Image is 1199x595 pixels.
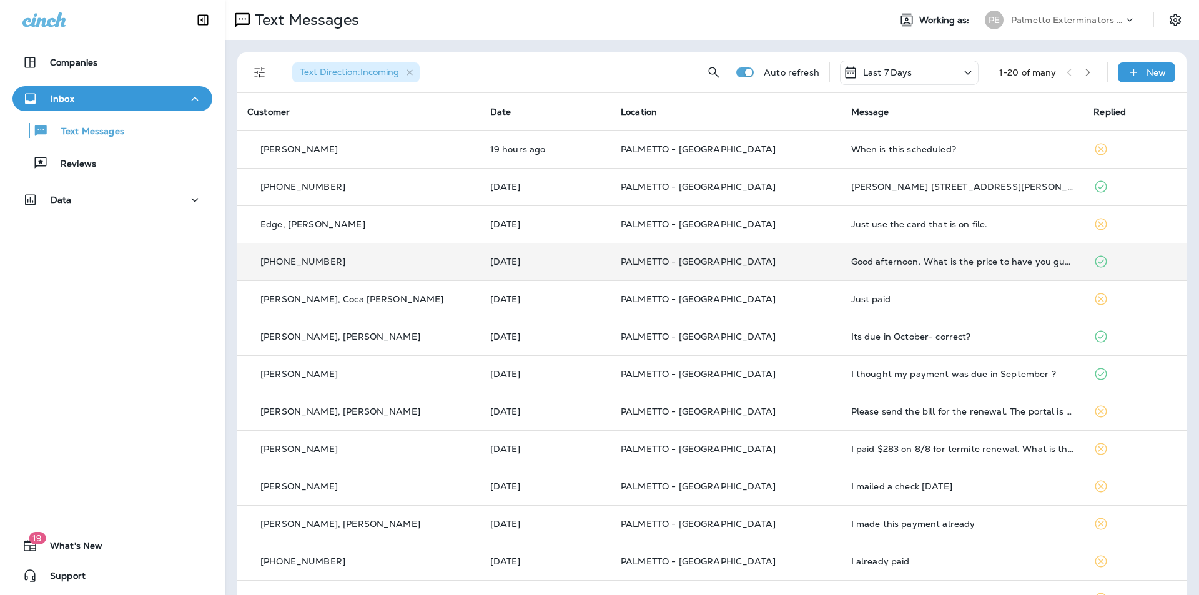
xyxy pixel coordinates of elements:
[851,144,1074,154] div: When is this scheduled?
[851,369,1074,379] div: I thought my payment was due in September ?
[851,106,889,117] span: Message
[919,15,972,26] span: Working as:
[490,294,601,304] p: Aug 13, 2025 11:07 AM
[12,117,212,144] button: Text Messages
[1164,9,1187,31] button: Settings
[12,50,212,75] button: Companies
[260,181,345,192] span: [PHONE_NUMBER]
[260,144,338,154] p: [PERSON_NAME]
[260,519,420,529] p: [PERSON_NAME], [PERSON_NAME]
[621,219,776,230] span: PALMETTO - [GEOGRAPHIC_DATA]
[490,144,601,154] p: Aug 14, 2025 09:23 PM
[29,532,46,544] span: 19
[621,443,776,455] span: PALMETTO - [GEOGRAPHIC_DATA]
[260,444,338,454] p: [PERSON_NAME]
[621,518,776,529] span: PALMETTO - [GEOGRAPHIC_DATA]
[1147,67,1166,77] p: New
[185,7,220,32] button: Collapse Sidebar
[621,106,657,117] span: Location
[247,60,272,85] button: Filters
[12,187,212,212] button: Data
[1011,15,1123,25] p: Palmetto Exterminators LLC
[1093,106,1126,117] span: Replied
[12,533,212,558] button: 19What's New
[764,67,819,77] p: Auto refresh
[300,66,399,77] span: Text Direction : Incoming
[260,556,345,567] span: [PHONE_NUMBER]
[701,60,726,85] button: Search Messages
[863,67,912,77] p: Last 7 Days
[490,182,601,192] p: Aug 14, 2025 04:01 PM
[999,67,1057,77] div: 1 - 20 of many
[490,444,601,454] p: Aug 13, 2025 09:52 AM
[260,256,345,267] span: [PHONE_NUMBER]
[49,126,124,138] p: Text Messages
[851,444,1074,454] div: I paid $283 on 8/8 for termite renewal. What is this?
[260,219,365,229] p: Edge, [PERSON_NAME]
[621,181,776,192] span: PALMETTO - [GEOGRAPHIC_DATA]
[851,556,1074,566] div: I already paid
[12,563,212,588] button: Support
[292,62,420,82] div: Text Direction:Incoming
[260,406,420,416] p: [PERSON_NAME], [PERSON_NAME]
[490,219,601,229] p: Aug 13, 2025 05:02 PM
[260,294,444,304] p: [PERSON_NAME], Coca [PERSON_NAME]
[621,293,776,305] span: PALMETTO - [GEOGRAPHIC_DATA]
[51,195,72,205] p: Data
[851,332,1074,342] div: Its due in October- correct?
[48,159,96,170] p: Reviews
[490,257,601,267] p: Aug 13, 2025 04:23 PM
[490,332,601,342] p: Aug 13, 2025 10:32 AM
[490,369,601,379] p: Aug 13, 2025 10:10 AM
[247,106,290,117] span: Customer
[851,182,1074,192] div: Deb Dixon 3 Sunfield Ct Greer Backyard pictures with treatment areas/concerns with the rock area ...
[621,331,776,342] span: PALMETTO - [GEOGRAPHIC_DATA]
[621,481,776,492] span: PALMETTO - [GEOGRAPHIC_DATA]
[260,369,338,379] p: [PERSON_NAME]
[621,256,776,267] span: PALMETTO - [GEOGRAPHIC_DATA]
[490,106,511,117] span: Date
[851,294,1074,304] div: Just paid
[250,11,359,29] p: Text Messages
[50,57,97,67] p: Companies
[985,11,1004,29] div: PE
[851,406,1074,416] div: Please send the bill for the renewal. The portal is not working and not showing my history and in...
[12,86,212,111] button: Inbox
[490,481,601,491] p: Aug 13, 2025 09:51 AM
[851,481,1074,491] div: I mailed a check yesterday
[37,541,102,556] span: What's New
[12,150,212,176] button: Reviews
[851,219,1074,229] div: Just use the card that is on file.
[621,144,776,155] span: PALMETTO - [GEOGRAPHIC_DATA]
[51,94,74,104] p: Inbox
[621,406,776,417] span: PALMETTO - [GEOGRAPHIC_DATA]
[490,556,601,566] p: Aug 13, 2025 09:41 AM
[37,571,86,586] span: Support
[260,481,338,491] p: [PERSON_NAME]
[260,332,420,342] p: [PERSON_NAME], [PERSON_NAME]
[851,519,1074,529] div: I made this payment already
[490,519,601,529] p: Aug 13, 2025 09:51 AM
[851,257,1074,267] div: Good afternoon. What is the price to have you guys come back and spray ?
[490,406,601,416] p: Aug 13, 2025 10:06 AM
[621,368,776,380] span: PALMETTO - [GEOGRAPHIC_DATA]
[621,556,776,567] span: PALMETTO - [GEOGRAPHIC_DATA]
